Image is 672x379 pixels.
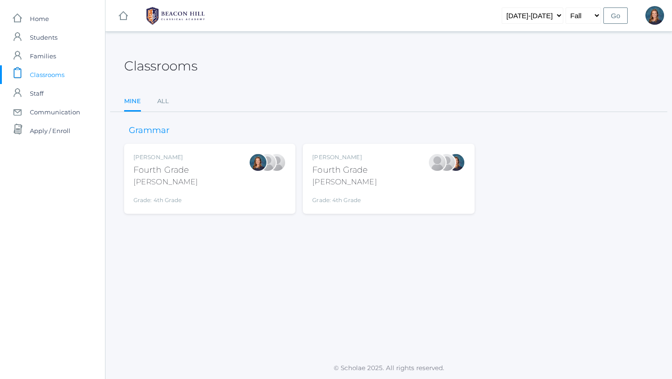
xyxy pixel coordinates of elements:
span: Apply / Enroll [30,121,70,140]
div: Ellie Bradley [447,153,465,172]
span: Home [30,9,49,28]
div: Ellie Bradley [249,153,267,172]
div: Fourth Grade [133,164,198,176]
div: [PERSON_NAME] [312,176,377,188]
div: Grade: 4th Grade [133,191,198,204]
a: All [157,92,169,111]
div: Grade: 4th Grade [312,191,377,204]
div: [PERSON_NAME] [133,176,198,188]
div: Heather Porter [437,153,456,172]
div: [PERSON_NAME] [312,153,377,161]
img: BHCALogos-05-308ed15e86a5a0abce9b8dd61676a3503ac9727e845dece92d48e8588c001991.png [140,4,210,28]
div: Lydia Chaffin [258,153,277,172]
div: Ellie Bradley [645,6,664,25]
span: Families [30,47,56,65]
h3: Grammar [124,126,174,135]
span: Students [30,28,57,47]
div: Heather Porter [267,153,286,172]
p: © Scholae 2025. All rights reserved. [105,363,672,372]
div: [PERSON_NAME] [133,153,198,161]
span: Classrooms [30,65,64,84]
span: Communication [30,103,80,121]
div: Lydia Chaffin [428,153,447,172]
h2: Classrooms [124,59,197,73]
div: Fourth Grade [312,164,377,176]
span: Staff [30,84,43,103]
input: Go [603,7,628,24]
a: Mine [124,92,141,112]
